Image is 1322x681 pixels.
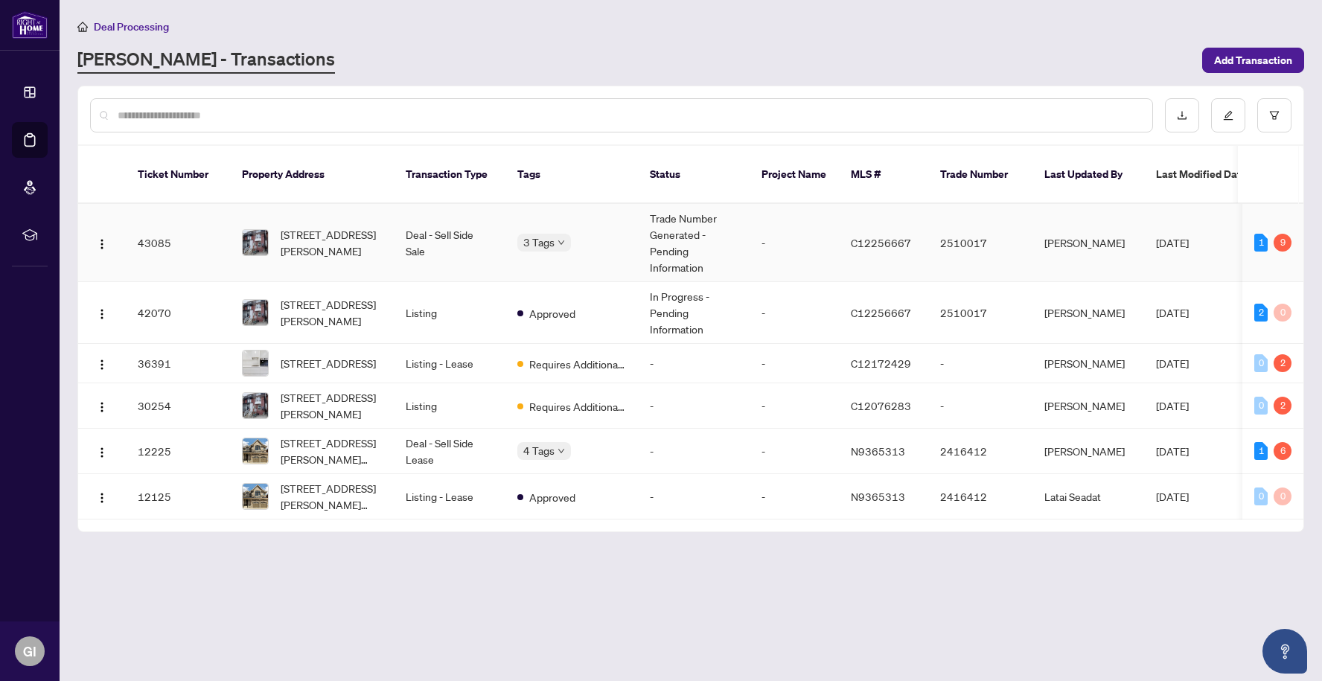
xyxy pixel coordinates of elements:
[281,480,382,513] span: [STREET_ADDRESS][PERSON_NAME][PERSON_NAME]
[1274,354,1291,372] div: 2
[1156,444,1189,458] span: [DATE]
[750,282,839,344] td: -
[126,474,230,519] td: 12125
[638,204,750,282] td: Trade Number Generated - Pending Information
[558,239,565,246] span: down
[281,435,382,467] span: [STREET_ADDRESS][PERSON_NAME][PERSON_NAME]
[638,146,750,204] th: Status
[851,444,905,458] span: N9365313
[1223,110,1233,121] span: edit
[638,282,750,344] td: In Progress - Pending Information
[505,146,638,204] th: Tags
[750,474,839,519] td: -
[90,351,114,375] button: Logo
[529,489,575,505] span: Approved
[281,226,382,259] span: [STREET_ADDRESS][PERSON_NAME]
[928,146,1032,204] th: Trade Number
[638,474,750,519] td: -
[1257,98,1291,132] button: filter
[529,398,626,415] span: Requires Additional Docs
[750,344,839,383] td: -
[394,429,505,474] td: Deal - Sell Side Lease
[1254,354,1268,372] div: 0
[1274,234,1291,252] div: 9
[394,204,505,282] td: Deal - Sell Side Sale
[281,296,382,329] span: [STREET_ADDRESS][PERSON_NAME]
[1032,282,1144,344] td: [PERSON_NAME]
[230,146,394,204] th: Property Address
[90,439,114,463] button: Logo
[243,438,268,464] img: thumbnail-img
[126,429,230,474] td: 12225
[558,447,565,455] span: down
[1262,629,1307,674] button: Open asap
[928,474,1032,519] td: 2416412
[1032,146,1144,204] th: Last Updated By
[851,490,905,503] span: N9365313
[394,474,505,519] td: Listing - Lease
[96,492,108,504] img: Logo
[394,383,505,429] td: Listing
[851,236,911,249] span: C12256667
[281,355,376,371] span: [STREET_ADDRESS]
[523,234,555,251] span: 3 Tags
[1274,442,1291,460] div: 6
[1032,474,1144,519] td: Latai Seadat
[90,301,114,324] button: Logo
[1156,306,1189,319] span: [DATE]
[1156,357,1189,370] span: [DATE]
[1274,397,1291,415] div: 2
[126,204,230,282] td: 43085
[1274,487,1291,505] div: 0
[394,146,505,204] th: Transaction Type
[94,20,169,33] span: Deal Processing
[1254,487,1268,505] div: 0
[839,146,928,204] th: MLS #
[1274,304,1291,322] div: 0
[529,305,575,322] span: Approved
[77,47,335,74] a: [PERSON_NAME] - Transactions
[96,359,108,371] img: Logo
[281,389,382,422] span: [STREET_ADDRESS][PERSON_NAME]
[1032,344,1144,383] td: [PERSON_NAME]
[1144,146,1278,204] th: Last Modified Date
[928,383,1032,429] td: -
[394,282,505,344] td: Listing
[394,344,505,383] td: Listing - Lease
[750,429,839,474] td: -
[851,399,911,412] span: C12076283
[1032,204,1144,282] td: [PERSON_NAME]
[243,230,268,255] img: thumbnail-img
[23,641,36,662] span: GI
[126,282,230,344] td: 42070
[1156,236,1189,249] span: [DATE]
[638,429,750,474] td: -
[243,351,268,376] img: thumbnail-img
[243,393,268,418] img: thumbnail-img
[1254,397,1268,415] div: 0
[126,344,230,383] td: 36391
[851,357,911,370] span: C12172429
[1211,98,1245,132] button: edit
[1254,304,1268,322] div: 2
[96,447,108,458] img: Logo
[96,401,108,413] img: Logo
[750,146,839,204] th: Project Name
[928,429,1032,474] td: 2416412
[750,383,839,429] td: -
[1032,429,1144,474] td: [PERSON_NAME]
[1269,110,1280,121] span: filter
[1202,48,1304,73] button: Add Transaction
[638,383,750,429] td: -
[77,22,88,32] span: home
[1156,399,1189,412] span: [DATE]
[96,238,108,250] img: Logo
[1254,442,1268,460] div: 1
[90,394,114,418] button: Logo
[1214,48,1292,72] span: Add Transaction
[1156,490,1189,503] span: [DATE]
[243,484,268,509] img: thumbnail-img
[243,300,268,325] img: thumbnail-img
[90,485,114,508] button: Logo
[523,442,555,459] span: 4 Tags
